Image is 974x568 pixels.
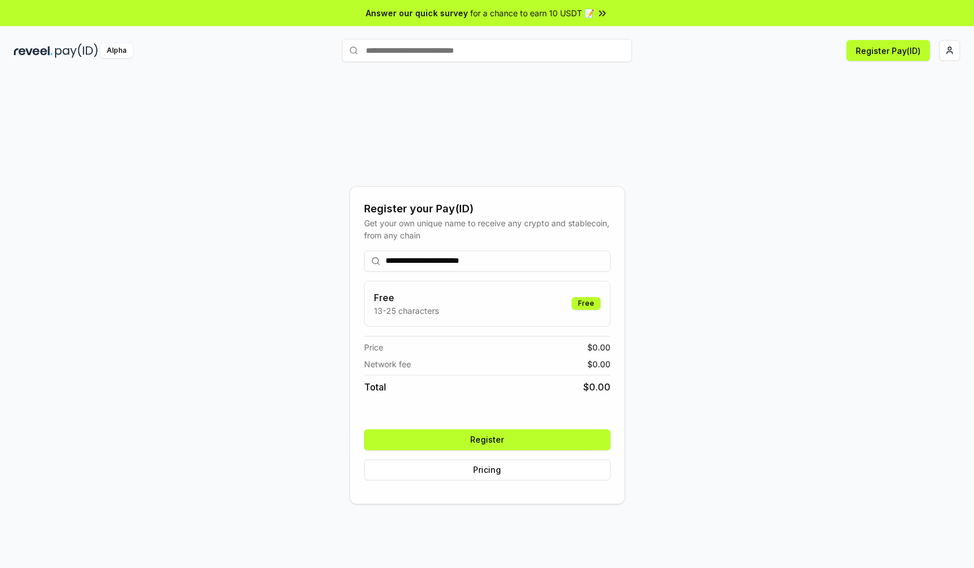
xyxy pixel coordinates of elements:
div: Register your Pay(ID) [364,201,610,217]
span: $ 0.00 [583,380,610,394]
p: 13-25 characters [374,305,439,317]
button: Register Pay(ID) [846,40,930,61]
button: Pricing [364,460,610,480]
span: Network fee [364,358,411,370]
span: $ 0.00 [587,358,610,370]
img: pay_id [55,44,98,58]
div: Alpha [100,44,133,58]
span: Answer our quick survey [366,7,468,19]
span: $ 0.00 [587,341,610,353]
div: Free [572,297,601,310]
span: Total [364,380,386,394]
span: Price [364,341,383,353]
div: Get your own unique name to receive any crypto and stablecoin, from any chain [364,217,610,241]
h3: Free [374,291,439,305]
img: reveel_dark [14,44,53,58]
button: Register [364,429,610,450]
span: for a chance to earn 10 USDT 📝 [470,7,594,19]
